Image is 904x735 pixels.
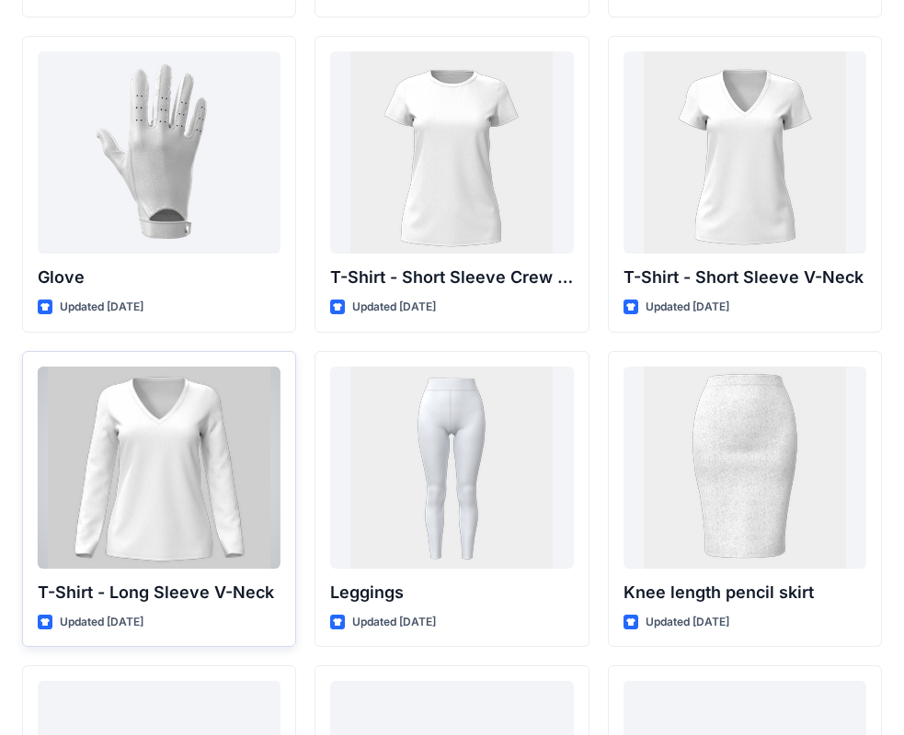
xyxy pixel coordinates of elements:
p: Updated [DATE] [646,298,729,317]
a: T-Shirt - Long Sleeve V-Neck [38,367,280,569]
p: Updated [DATE] [60,298,143,317]
p: Leggings [330,580,573,605]
a: T-Shirt - Short Sleeve V-Neck [624,51,866,254]
a: Glove [38,51,280,254]
p: T-Shirt - Long Sleeve V-Neck [38,580,280,605]
a: Knee length pencil skirt [624,367,866,569]
p: Glove [38,265,280,290]
a: Leggings [330,367,573,569]
p: T-Shirt - Short Sleeve V-Neck [624,265,866,290]
p: Updated [DATE] [352,298,436,317]
p: T-Shirt - Short Sleeve Crew Neck [330,265,573,290]
p: Updated [DATE] [352,613,436,632]
p: Updated [DATE] [60,613,143,632]
p: Updated [DATE] [646,613,729,632]
a: T-Shirt - Short Sleeve Crew Neck [330,51,573,254]
p: Knee length pencil skirt [624,580,866,605]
